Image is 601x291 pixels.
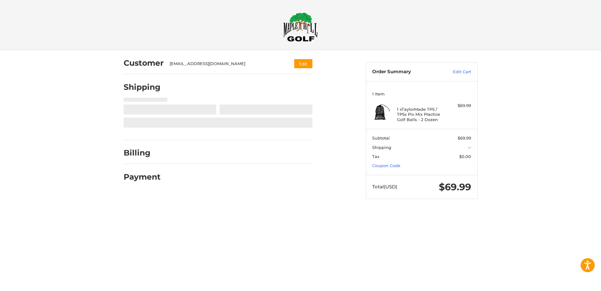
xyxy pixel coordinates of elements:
[397,107,445,122] h4: 1 x TaylorMade TP5 / TP5x Pix Mix Practice Golf Balls - 2 Dozen
[468,145,471,150] span: --
[372,69,439,75] h3: Order Summary
[372,145,391,150] span: Shipping
[294,59,312,68] button: Edit
[124,58,164,68] h2: Customer
[124,172,161,182] h2: Payment
[124,148,160,158] h2: Billing
[439,181,471,193] span: $69.99
[124,82,161,92] h2: Shipping
[372,91,471,96] h3: 1 Item
[170,61,282,67] div: [EMAIL_ADDRESS][DOMAIN_NAME]
[283,12,318,42] img: Maple Hill Golf
[458,135,471,140] span: $69.99
[372,163,400,168] a: Coupon Code
[459,154,471,159] span: $0.00
[372,135,390,140] span: Subtotal
[372,184,397,190] span: Total (USD)
[439,69,471,75] a: Edit Cart
[446,103,471,109] div: $69.99
[372,154,379,159] span: Tax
